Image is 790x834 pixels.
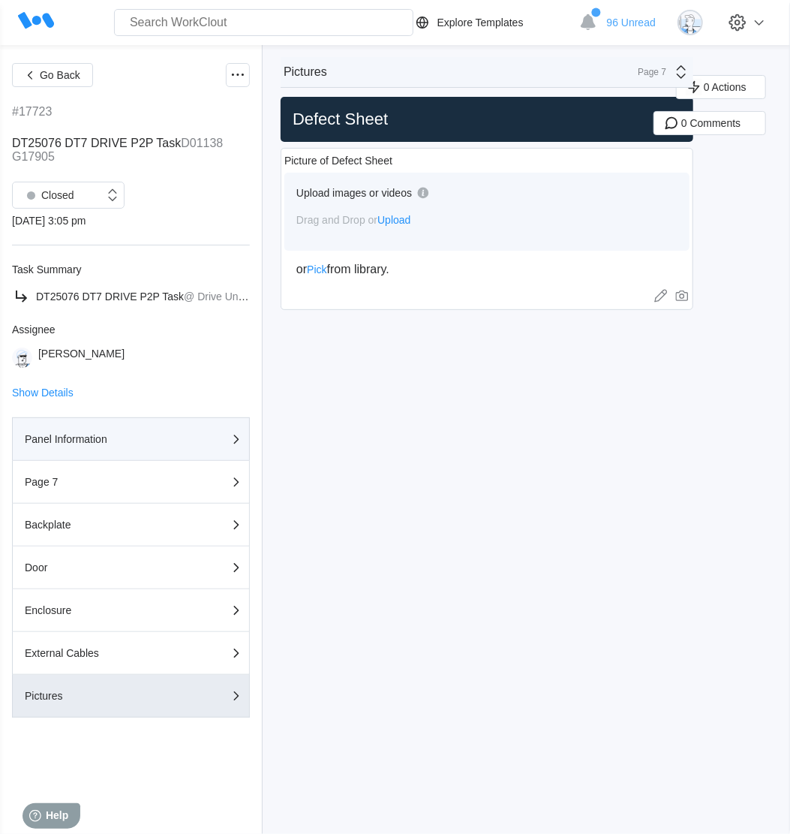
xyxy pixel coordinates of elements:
button: Show Details [12,387,74,398]
div: Page 7 [629,67,666,77]
div: #17723 [12,105,52,119]
div: Door [25,562,175,573]
input: Search WorkClout [114,9,413,36]
a: Explore Templates [413,14,572,32]
mark: D01138 [181,137,223,149]
button: External Cables [12,632,250,675]
span: 0 Comments [681,118,740,128]
div: Pictures [25,691,175,701]
div: Picture of Defect Sheet [284,155,392,167]
button: Page 7 [12,461,250,504]
button: Pictures [12,675,250,718]
span: Go Back [40,70,80,80]
div: Closed [20,185,74,206]
img: clout-01.png [12,348,32,368]
span: Upload [377,214,410,226]
h2: Defect Sheet [287,109,687,130]
span: DT25076 DT7 DRIVE P2P Task [36,291,184,303]
div: Backplate [25,519,175,530]
div: Panel Information [25,434,175,444]
button: Backplate [12,504,250,546]
div: or from library. [296,263,677,276]
div: Upload images or videos [296,187,412,199]
button: Enclosure [12,589,250,632]
mark: G17905 [12,150,55,163]
div: [PERSON_NAME] [38,348,125,368]
button: 0 Actions [676,75,766,99]
button: 0 Comments [653,111,766,135]
div: [DATE] 3:05 pm [12,215,250,227]
div: Explore Templates [437,17,524,29]
div: Enclosure [25,605,175,616]
mark: @ Drive Unit Serial Number [184,291,314,303]
div: Assignee [12,324,250,336]
button: Go Back [12,63,93,87]
span: 0 Actions [704,82,746,92]
div: Task Summary [12,263,250,275]
img: clout-05.png [677,10,703,35]
div: External Cables [25,648,175,658]
div: Pictures [284,65,327,79]
span: Pick [307,263,326,275]
span: DT25076 DT7 DRIVE P2P Task [12,137,181,149]
button: Door [12,546,250,589]
div: Page 7 [25,477,175,487]
a: DT25076 DT7 DRIVE P2P Task@ Drive Unit Serial Number [12,288,250,306]
span: Drag and Drop or [296,214,411,226]
button: Panel Information [12,417,250,461]
span: 96 Unread [607,17,656,29]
